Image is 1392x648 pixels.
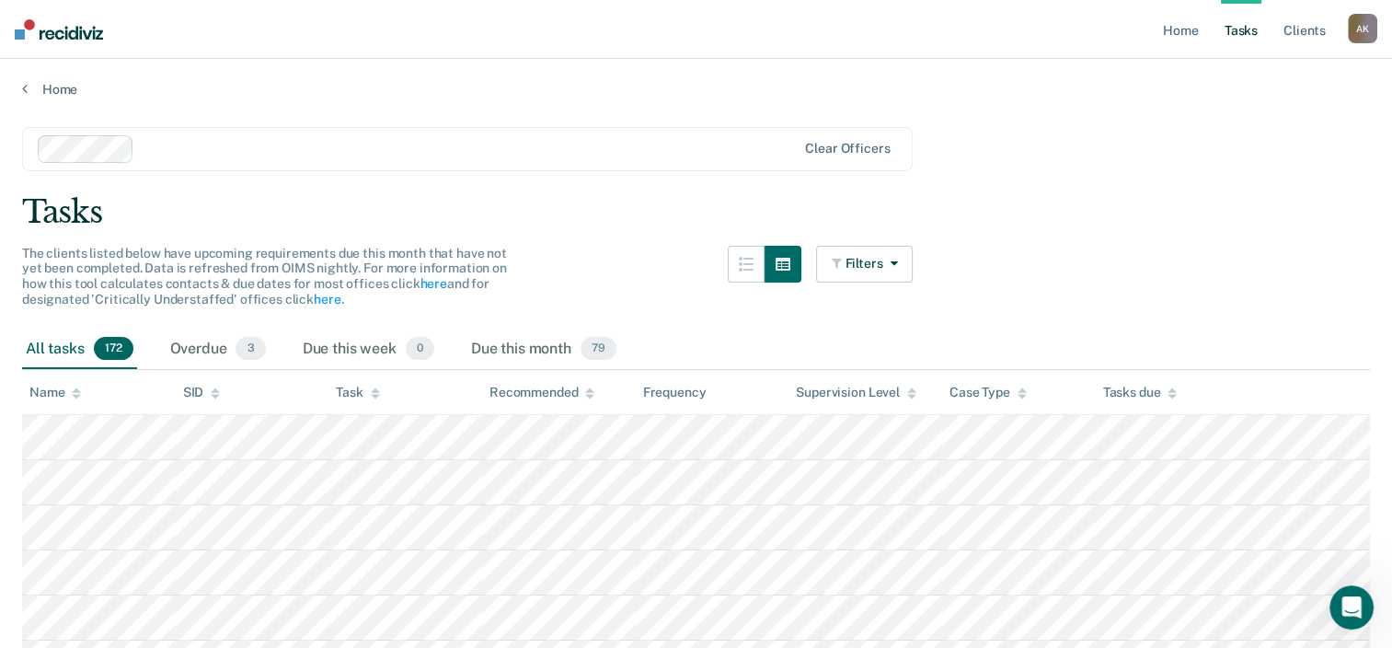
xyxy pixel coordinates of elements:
span: 172 [94,337,133,361]
a: here [314,292,340,307]
div: Clear officers [805,141,890,156]
div: SID [183,385,221,400]
div: All tasks172 [22,330,137,370]
div: Recommended [489,385,594,400]
a: here [420,276,446,291]
button: AK [1348,14,1377,43]
div: Tasks due [1102,385,1177,400]
div: Due this week0 [299,330,438,370]
div: Tasks [22,193,1370,231]
img: Recidiviz [15,19,103,40]
div: Supervision Level [796,385,916,400]
span: 3 [236,337,265,361]
div: Frequency [643,385,707,400]
div: Due this month79 [467,330,620,370]
button: Filters [816,246,914,283]
a: Home [22,81,1370,98]
div: A K [1348,14,1377,43]
div: Task [336,385,379,400]
div: Case Type [949,385,1027,400]
div: Name [29,385,81,400]
span: 79 [581,337,616,361]
span: 0 [406,337,434,361]
span: The clients listed below have upcoming requirements due this month that have not yet been complet... [22,246,507,307]
div: Overdue3 [167,330,270,370]
iframe: Intercom live chat [1329,585,1374,630]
